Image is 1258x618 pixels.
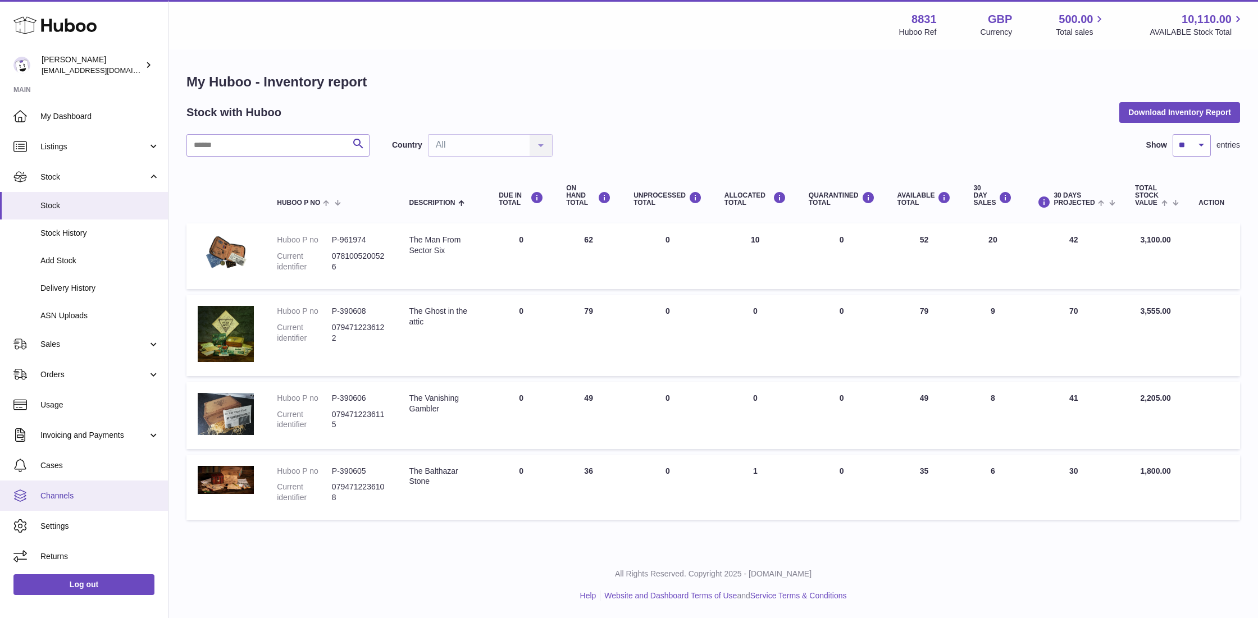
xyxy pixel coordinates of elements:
img: product image [198,393,254,435]
img: product image [198,235,254,272]
td: 70 [1023,295,1124,376]
td: 52 [886,223,963,289]
td: 0 [487,455,555,520]
td: 79 [886,295,963,376]
td: 0 [622,295,713,376]
td: 42 [1023,223,1124,289]
div: 30 DAY SALES [973,185,1012,207]
strong: GBP [988,12,1012,27]
dd: P-390606 [332,393,387,404]
td: 49 [555,382,622,449]
div: ALLOCATED Total [724,191,786,207]
span: 1,800.00 [1140,466,1171,475]
dt: Current identifier [277,251,332,272]
div: The Man From Sector Six [409,235,477,256]
div: The Vanishing Gambler [409,393,477,414]
td: 36 [555,455,622,520]
div: QUARANTINED Total [809,191,875,207]
span: 3,100.00 [1140,235,1171,244]
div: The Balthazar Stone [409,466,477,487]
div: ON HAND Total [566,185,611,207]
button: Download Inventory Report [1119,102,1240,122]
span: 0 [840,393,844,402]
span: Listings [40,141,148,152]
td: 6 [962,455,1023,520]
dd: 0794712236108 [332,482,387,503]
span: Stock [40,200,159,211]
td: 0 [487,382,555,449]
span: Orders [40,369,148,380]
div: Currency [981,27,1013,38]
span: entries [1216,140,1240,150]
a: Log out [13,574,154,594]
span: Stock History [40,228,159,239]
span: 10,110.00 [1182,12,1232,27]
span: Stock [40,172,148,182]
div: Huboo Ref [899,27,937,38]
td: 9 [962,295,1023,376]
span: Sales [40,339,148,350]
label: Country [392,140,422,150]
td: 10 [713,223,797,289]
dd: P-961974 [332,235,387,245]
div: DUE IN TOTAL [499,191,544,207]
dt: Current identifier [277,409,332,431]
span: Delivery History [40,283,159,294]
strong: 8831 [911,12,937,27]
td: 0 [713,295,797,376]
td: 1 [713,455,797,520]
td: 0 [487,223,555,289]
div: Action [1198,199,1229,207]
span: 30 DAYS PROJECTED [1054,192,1095,207]
dt: Huboo P no [277,235,332,245]
td: 49 [886,382,963,449]
span: Description [409,199,455,207]
div: [PERSON_NAME] [42,54,143,76]
span: Settings [40,521,159,532]
dd: 0794712236115 [332,409,387,431]
td: 0 [622,455,713,520]
td: 0 [622,223,713,289]
td: 0 [713,382,797,449]
td: 35 [886,455,963,520]
label: Show [1146,140,1167,150]
img: product image [198,466,254,494]
li: and [600,590,846,601]
span: 3,555.00 [1140,306,1171,315]
span: ASN Uploads [40,310,159,321]
div: The Ghost in the attic [409,306,477,327]
span: Total stock value [1135,185,1159,207]
dt: Huboo P no [277,306,332,317]
img: product image [198,306,254,362]
span: 2,205.00 [1140,393,1171,402]
span: [EMAIL_ADDRESS][DOMAIN_NAME] [42,66,165,75]
img: rob@themysteryagency.com [13,57,30,74]
span: 0 [840,466,844,475]
div: AVAILABLE Total [897,191,951,207]
dd: 0781005200526 [332,251,387,272]
td: 8 [962,382,1023,449]
td: 79 [555,295,622,376]
div: UNPROCESSED Total [633,191,702,207]
span: My Dashboard [40,111,159,122]
td: 62 [555,223,622,289]
dd: P-390608 [332,306,387,317]
td: 0 [487,295,555,376]
td: 0 [622,382,713,449]
span: Total sales [1056,27,1106,38]
dt: Current identifier [277,482,332,503]
dd: 0794712236122 [332,322,387,344]
span: Returns [40,551,159,562]
span: Usage [40,400,159,410]
span: Invoicing and Payments [40,430,148,441]
span: Cases [40,460,159,471]
dd: P-390605 [332,466,387,477]
td: 20 [962,223,1023,289]
h1: My Huboo - Inventory report [186,73,1240,91]
dt: Huboo P no [277,393,332,404]
td: 41 [1023,382,1124,449]
span: AVAILABLE Stock Total [1150,27,1245,38]
span: Add Stock [40,255,159,266]
a: 500.00 Total sales [1056,12,1106,38]
a: Website and Dashboard Terms of Use [604,591,737,600]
